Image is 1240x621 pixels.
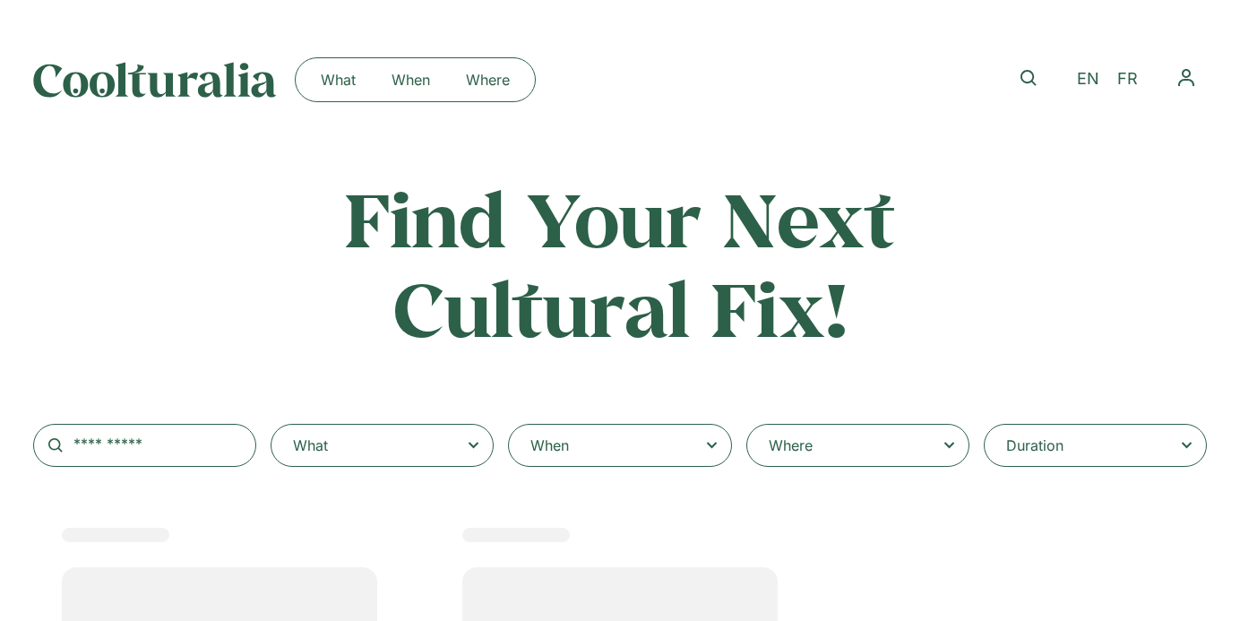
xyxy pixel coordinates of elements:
[1068,66,1108,92] a: EN
[303,65,374,94] a: What
[448,65,528,94] a: Where
[530,435,569,456] div: When
[1077,70,1099,89] span: EN
[1006,435,1063,456] div: Duration
[293,435,328,456] div: What
[1166,57,1207,99] nav: Menu
[268,174,972,352] h2: Find Your Next Cultural Fix!
[1117,70,1138,89] span: FR
[374,65,448,94] a: When
[769,435,813,456] div: Where
[303,65,528,94] nav: Menu
[1108,66,1147,92] a: FR
[1166,57,1207,99] button: Menu Toggle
